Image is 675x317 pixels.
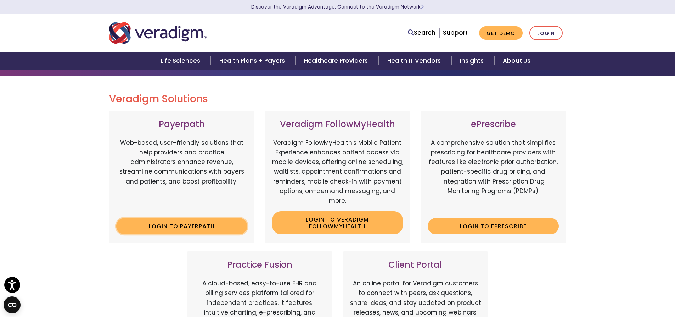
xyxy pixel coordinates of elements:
a: Health IT Vendors [379,52,451,70]
h3: Payerpath [116,119,247,130]
h3: Veradigm FollowMyHealth [272,119,403,130]
img: Veradigm logo [109,21,207,45]
a: Login [529,26,563,40]
a: About Us [494,52,539,70]
h3: Client Portal [350,260,481,270]
a: Healthcare Providers [296,52,378,70]
a: Insights [451,52,494,70]
a: Get Demo [479,26,523,40]
a: Login to Payerpath [116,218,247,234]
p: Veradigm FollowMyHealth's Mobile Patient Experience enhances patient access via mobile devices, o... [272,138,403,206]
button: Open CMP widget [4,296,21,313]
p: A comprehensive solution that simplifies prescribing for healthcare providers with features like ... [428,138,559,213]
iframe: Drift Chat Widget [539,266,666,308]
a: Discover the Veradigm Advantage: Connect to the Veradigm NetworkLearn More [251,4,424,10]
a: Login to Veradigm FollowMyHealth [272,211,403,234]
a: Health Plans + Payers [211,52,296,70]
h3: ePrescribe [428,119,559,130]
a: Life Sciences [152,52,211,70]
h3: Practice Fusion [194,260,325,270]
p: Web-based, user-friendly solutions that help providers and practice administrators enhance revenu... [116,138,247,213]
a: Support [443,28,468,37]
h2: Veradigm Solutions [109,93,566,105]
a: Login to ePrescribe [428,218,559,234]
span: Learn More [421,4,424,10]
a: Search [408,28,435,38]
